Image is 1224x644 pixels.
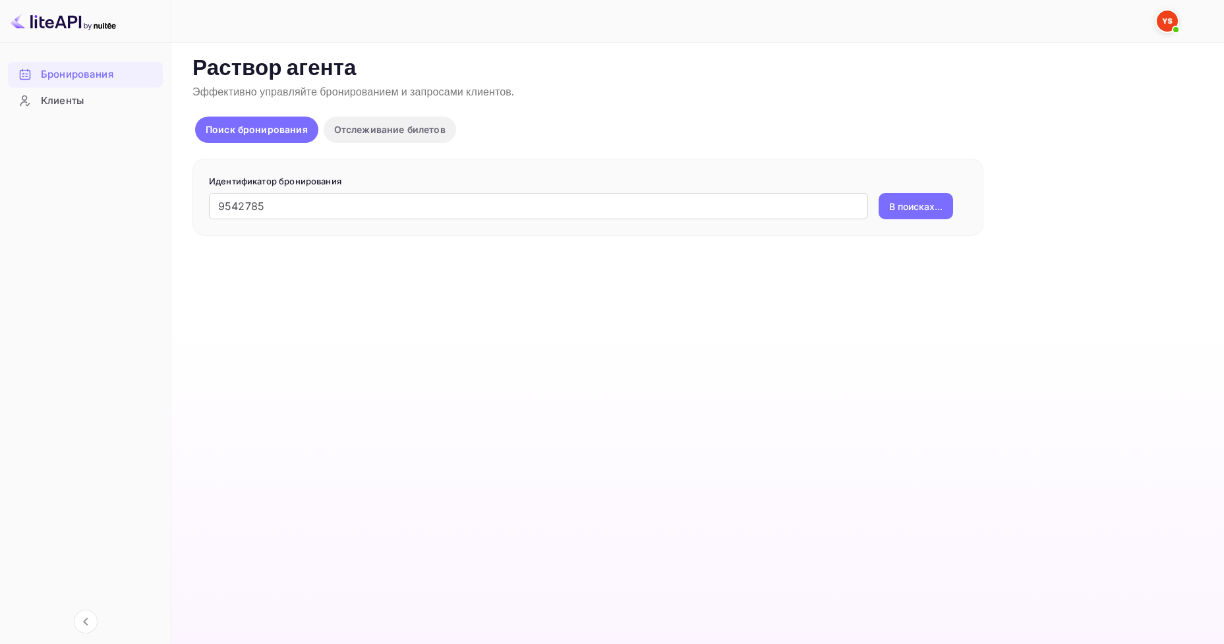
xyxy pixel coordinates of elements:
ya-tr-span: Идентификатор бронирования [209,176,341,186]
a: Бронирования [8,62,163,86]
ya-tr-span: Клиенты [41,94,84,109]
ya-tr-span: Поиск бронирования [206,124,308,135]
ya-tr-span: Отслеживание билетов [334,124,446,135]
ya-tr-span: Бронирования [41,67,113,82]
div: Клиенты [8,88,163,114]
ya-tr-span: В поисках... [889,200,943,213]
img: Логотип LiteAPI [11,11,116,32]
ya-tr-span: Эффективно управляйте бронированием и запросами клиентов. [192,86,514,99]
button: В поисках... [879,193,953,219]
a: Клиенты [8,88,163,113]
ya-tr-span: Раствор агента [192,55,357,83]
img: Служба Поддержки Яндекса [1157,11,1178,32]
button: Свернуть навигацию [74,610,98,633]
input: Введите идентификатор бронирования (например, 63782194) [209,193,868,219]
div: Бронирования [8,62,163,88]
